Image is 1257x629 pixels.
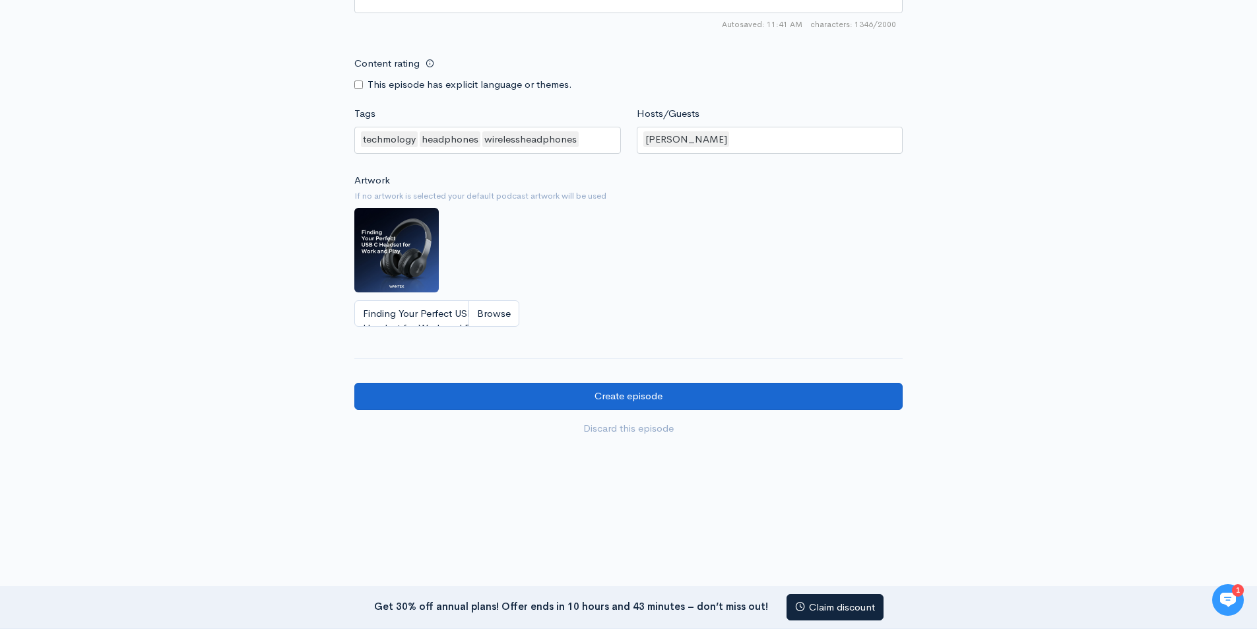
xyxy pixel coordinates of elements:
label: Artwork [354,173,390,188]
h1: Hi 👋 [20,64,244,85]
span: 1346/2000 [810,18,896,30]
a: Claim discount [787,594,884,621]
button: New conversation [20,175,243,201]
a: Discard this episode [354,415,903,442]
label: Hosts/Guests [637,106,699,121]
div: techmology [361,131,418,148]
p: Find an answer quickly [18,226,246,242]
div: [PERSON_NAME] [643,131,729,148]
div: headphones [420,131,480,148]
label: This episode has explicit language or themes. [368,77,572,92]
span: New conversation [85,183,158,193]
label: Content rating [354,50,420,77]
iframe: gist-messenger-bubble-iframe [1212,584,1244,616]
strong: Get 30% off annual plans! Offer ends in 10 hours and 43 minutes – don’t miss out! [374,599,768,612]
span: Autosaved: 11:41 AM [722,18,802,30]
input: Search articles [38,248,236,275]
div: wirelessheadphones [482,131,579,148]
input: Create episode [354,383,903,410]
h2: Just let us know if you need anything and we'll be happy to help! 🙂 [20,88,244,151]
label: Tags [354,106,375,121]
small: If no artwork is selected your default podcast artwork will be used [354,189,903,203]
